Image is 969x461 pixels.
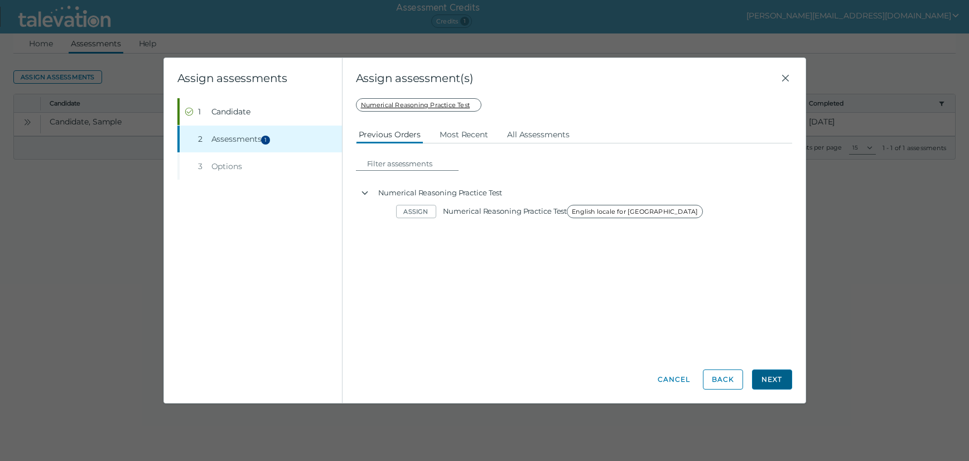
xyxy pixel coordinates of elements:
span: Assessments [211,133,274,145]
span: English locale for [GEOGRAPHIC_DATA] [567,205,703,218]
div: 2 [198,133,207,145]
span: Candidate [211,106,250,117]
cds-icon: Completed [185,107,194,116]
span: Numerical Reasoning Practice Test [443,207,707,215]
span: 1 [261,136,270,145]
button: Back [703,369,743,390]
nav: Wizard steps [177,98,342,180]
button: All Assessments [504,124,572,144]
span: Assign assessment(s) [356,71,779,85]
input: Filter assessments [363,157,459,170]
button: Previous Orders [356,124,424,144]
button: Most Recent [437,124,491,144]
div: Numerical Reasoning Practice Test [374,184,792,201]
clr-wizard-title: Assign assessments [177,71,287,85]
div: 1 [198,106,207,117]
button: Next [752,369,792,390]
button: Completed [180,98,342,125]
button: Close [779,71,792,85]
button: Cancel [654,369,694,390]
span: Numerical Reasoning Practice Test [356,98,482,112]
button: 2Assessments1 [180,126,342,152]
button: Assign [396,205,436,218]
